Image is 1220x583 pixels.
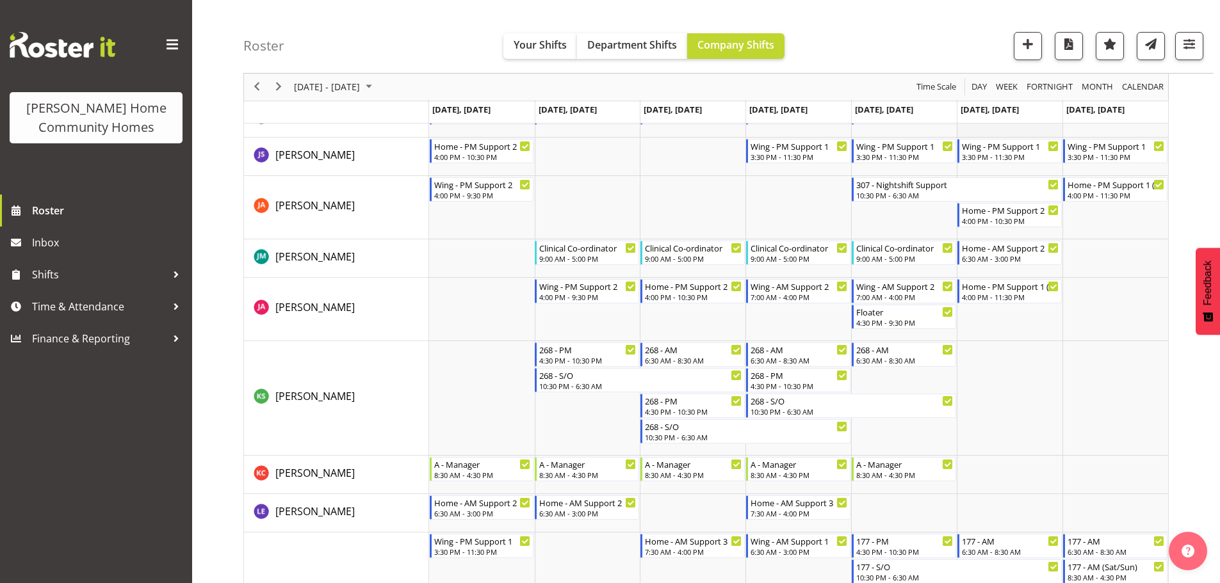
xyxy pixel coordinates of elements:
span: Week [995,79,1019,95]
div: Home - AM Support 3 [751,496,847,509]
div: 268 - AM [751,343,847,356]
a: [PERSON_NAME] [275,504,355,519]
div: Liezl Sanchez"s event - Wing - AM Support 1 Begin From Thursday, September 18, 2025 at 6:30:00 AM... [746,534,850,558]
button: Filter Shifts [1175,32,1203,60]
div: Home - AM Support 2 [962,241,1059,254]
a: [PERSON_NAME] [275,249,355,264]
div: 7:30 AM - 4:00 PM [751,508,847,518]
span: Shifts [32,265,167,284]
div: Julius Antonio"s event - Wing - AM Support 2 Begin From Thursday, September 18, 2025 at 7:00:00 A... [746,279,850,303]
div: Wing - PM Support 2 [539,280,636,292]
div: 8:30 AM - 4:30 PM [539,470,636,480]
div: Wing - PM Support 1 [751,140,847,152]
div: Home - AM Support 2 [434,496,531,509]
div: Liezl Sanchez"s event - Wing - PM Support 1 Begin From Monday, September 15, 2025 at 3:30:00 PM G... [430,534,534,558]
span: [PERSON_NAME] [275,300,355,314]
span: Month [1080,79,1114,95]
div: Wing - PM Support 1 [1068,140,1164,152]
button: Previous [248,79,266,95]
div: Wing - AM Support 2 [751,280,847,292]
div: Katrina Shaw"s event - 268 - PM Begin From Thursday, September 18, 2025 at 4:30:00 PM GMT+12:00 E... [746,368,850,392]
div: 177 - AM (Sat/Sun) [1068,560,1164,573]
div: Home - PM Support 2 [645,280,742,292]
div: 6:30 AM - 3:00 PM [434,508,531,518]
div: 4:00 PM - 10:30 PM [434,152,531,162]
div: Liezl Sanchez"s event - 177 - AM Begin From Saturday, September 20, 2025 at 6:30:00 AM GMT+12:00 ... [957,534,1062,558]
div: Jess Aracan"s event - Home - PM Support 2 Begin From Saturday, September 20, 2025 at 4:00:00 PM G... [957,203,1062,227]
div: 4:30 PM - 10:30 PM [645,406,742,417]
div: Julius Antonio"s event - Wing - PM Support 2 Begin From Tuesday, September 16, 2025 at 4:00:00 PM... [535,279,639,303]
div: 177 - PM [856,534,953,547]
span: [DATE], [DATE] [432,104,491,115]
div: Kirsty Crossley"s event - A - Manager Begin From Thursday, September 18, 2025 at 8:30:00 AM GMT+1... [746,457,850,481]
div: next period [268,74,289,100]
img: Rosterit website logo [10,32,115,58]
span: Finance & Reporting [32,329,167,348]
div: 177 - AM [1068,534,1164,547]
div: Katrina Shaw"s event - 268 - S/O Begin From Wednesday, September 17, 2025 at 10:30:00 PM GMT+12:0... [640,419,850,443]
div: 4:30 PM - 10:30 PM [539,355,636,365]
div: 3:30 PM - 11:30 PM [962,152,1059,162]
div: Laura Ellis"s event - Home - AM Support 2 Begin From Tuesday, September 16, 2025 at 6:30:00 AM GM... [535,495,639,520]
span: Time Scale [915,79,957,95]
div: Laura Ellis"s event - Home - AM Support 3 Begin From Thursday, September 18, 2025 at 7:30:00 AM G... [746,495,850,520]
button: Timeline Week [994,79,1020,95]
div: 10:30 PM - 6:30 AM [856,190,1059,200]
div: 6:30 AM - 8:30 AM [751,355,847,365]
div: Katrina Shaw"s event - 268 - AM Begin From Thursday, September 18, 2025 at 6:30:00 AM GMT+12:00 E... [746,342,850,367]
button: Timeline Day [970,79,989,95]
div: Jess Aracan"s event - 307 - Nightshift Support Begin From Friday, September 19, 2025 at 10:30:00 ... [852,177,1062,202]
button: Time Scale [915,79,959,95]
span: Roster [32,201,186,220]
div: Katrina Shaw"s event - 268 - PM Begin From Wednesday, September 17, 2025 at 4:30:00 PM GMT+12:00 ... [640,394,745,418]
span: [DATE] - [DATE] [293,79,361,95]
div: 10:30 PM - 6:30 AM [645,432,847,442]
span: calendar [1121,79,1165,95]
button: Month [1120,79,1166,95]
div: 4:30 PM - 10:30 PM [856,547,953,557]
div: Home - PM Support 2 [962,204,1059,216]
span: Company Shifts [697,38,774,52]
span: Your Shifts [514,38,567,52]
div: Johanna Molina"s event - Clinical Co-ordinator Begin From Thursday, September 18, 2025 at 9:00:00... [746,241,850,265]
div: Katrina Shaw"s event - 268 - AM Begin From Friday, September 19, 2025 at 6:30:00 AM GMT+12:00 End... [852,342,956,367]
div: 3:30 PM - 11:30 PM [434,547,531,557]
h4: Roster [243,38,284,53]
a: [PERSON_NAME] [275,299,355,315]
td: Jess Aracan resource [244,176,429,239]
div: 10:30 PM - 6:30 AM [856,572,1059,582]
button: September 2025 [292,79,378,95]
div: Johanna Molina"s event - Home - AM Support 2 Begin From Saturday, September 20, 2025 at 6:30:00 A... [957,241,1062,265]
span: [PERSON_NAME] [275,148,355,162]
div: Julius Antonio"s event - Home - PM Support 1 (Sat/Sun) Begin From Saturday, September 20, 2025 at... [957,279,1062,303]
div: 307 - Nightshift Support [856,178,1059,191]
td: Katrina Shaw resource [244,341,429,456]
div: Clinical Co-ordinator [751,241,847,254]
div: Kirsty Crossley"s event - A - Manager Begin From Monday, September 15, 2025 at 8:30:00 AM GMT+12:... [430,457,534,481]
button: Company Shifts [687,33,785,59]
div: 4:00 PM - 11:30 PM [962,292,1059,302]
button: Send a list of all shifts for the selected filtered period to all rostered employees. [1137,32,1165,60]
div: Janeth Sison"s event - Wing - PM Support 1 Begin From Sunday, September 21, 2025 at 3:30:00 PM GM... [1063,139,1167,163]
div: Katrina Shaw"s event - 268 - PM Begin From Tuesday, September 16, 2025 at 4:30:00 PM GMT+12:00 En... [535,342,639,367]
a: [PERSON_NAME] [275,465,355,481]
div: Home - PM Support 1 (Sat/Sun) [962,280,1059,292]
span: [DATE], [DATE] [644,104,702,115]
div: 268 - AM [645,343,742,356]
div: 9:00 AM - 5:00 PM [751,253,847,264]
div: 4:00 PM - 10:30 PM [962,216,1059,226]
div: 4:00 PM - 11:30 PM [1068,190,1164,200]
div: Julius Antonio"s event - Wing - AM Support 2 Begin From Friday, September 19, 2025 at 7:00:00 AM ... [852,279,956,303]
div: 7:00 AM - 4:00 PM [751,292,847,302]
div: 6:30 AM - 8:30 AM [645,355,742,365]
div: 6:30 AM - 8:30 AM [856,355,953,365]
div: Julius Antonio"s event - Floater Begin From Friday, September 19, 2025 at 4:30:00 PM GMT+12:00 En... [852,305,956,329]
div: Liezl Sanchez"s event - 177 - PM Begin From Friday, September 19, 2025 at 4:30:00 PM GMT+12:00 En... [852,534,956,558]
span: [DATE], [DATE] [855,104,913,115]
div: 268 - PM [751,369,847,381]
div: Wing - AM Support 2 [856,280,953,292]
div: A - Manager [645,458,742,470]
span: Inbox [32,233,186,252]
div: Wing - AM Support 1 [751,534,847,547]
div: 3:30 PM - 11:30 PM [1068,152,1164,162]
